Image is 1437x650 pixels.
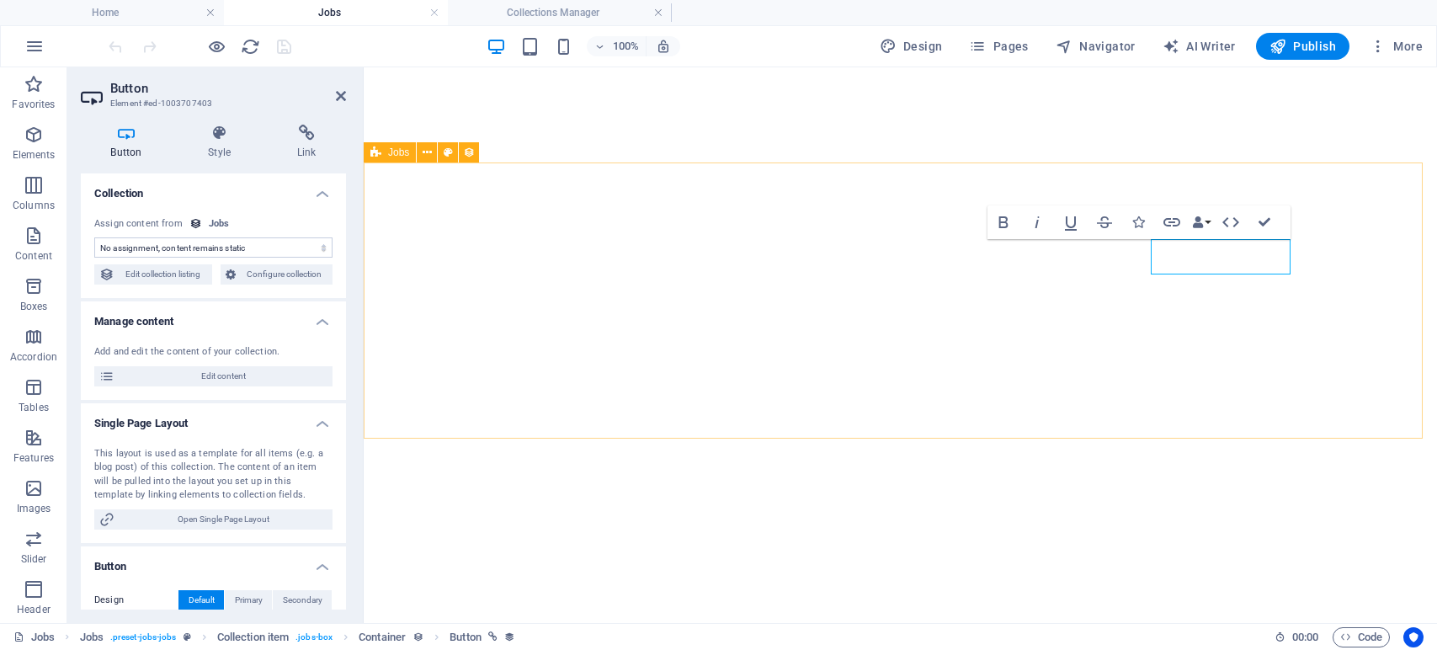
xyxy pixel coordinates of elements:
[120,264,207,285] span: Edit collection listing
[110,96,312,111] h3: Element #ed-1003707403
[13,148,56,162] p: Elements
[1190,205,1213,239] button: Data Bindings
[1363,33,1429,60] button: More
[969,38,1028,55] span: Pages
[1370,38,1423,55] span: More
[1256,33,1349,60] button: Publish
[388,147,409,157] span: Jobs
[80,627,515,647] nav: breadcrumb
[20,300,48,313] p: Boxes
[1056,38,1136,55] span: Navigator
[412,631,423,642] i: This element can be bound to a collection field
[1021,205,1053,239] button: Italic (Ctrl+I)
[17,502,51,515] p: Images
[1156,205,1188,239] button: Link
[21,552,47,566] p: Slider
[1304,631,1307,643] span: :
[178,590,224,610] button: Default
[184,632,191,642] i: This element is a customizable preset
[120,366,327,386] span: Edit content
[110,627,177,647] span: . preset-jobs-jobs
[962,33,1035,60] button: Pages
[283,590,322,610] span: Secondary
[267,125,346,160] h4: Link
[217,627,289,647] span: Click to select. Double-click to edit
[225,590,272,610] button: Primary
[10,350,57,364] p: Accordion
[94,590,178,610] label: Design
[15,249,52,263] p: Content
[880,38,943,55] span: Design
[221,264,333,285] button: Configure collection
[1269,38,1336,55] span: Publish
[120,509,327,530] span: Open Single Page Layout
[241,37,260,56] i: Reload page
[587,36,647,56] button: 100%
[1403,627,1424,647] button: Usercentrics
[209,217,230,232] div: Jobs
[19,401,49,414] p: Tables
[81,125,178,160] h4: Button
[94,447,333,503] div: This layout is used as a template for all items (e.g. a blog post) of this collection. The conten...
[13,451,54,465] p: Features
[12,98,55,111] p: Favorites
[17,603,51,616] p: Header
[448,3,672,22] h4: Collections Manager
[81,301,346,332] h4: Manage content
[235,590,263,610] span: Primary
[1122,205,1154,239] button: Icons
[656,39,671,54] i: On resize automatically adjust zoom level to fit chosen device.
[1156,33,1243,60] button: AI Writer
[13,199,55,212] p: Columns
[450,627,482,647] span: Click to select. Double-click to edit
[189,590,215,610] span: Default
[94,509,333,530] button: Open Single Page Layout
[94,217,183,232] div: Assign content from
[81,173,346,204] h4: Collection
[1088,205,1120,239] button: Strikethrough
[612,36,639,56] h6: 100%
[240,36,260,56] button: reload
[273,590,332,610] button: Secondary
[1292,627,1318,647] span: 00 00
[94,264,212,285] button: Edit collection listing
[1055,205,1087,239] button: Underline (Ctrl+U)
[94,366,333,386] button: Edit content
[1049,33,1142,60] button: Navigator
[873,33,950,60] button: Design
[80,627,104,647] span: Click to select. Double-click to edit
[224,3,448,22] h4: Jobs
[1215,205,1247,239] button: HTML
[81,403,346,434] h4: Single Page Layout
[1248,205,1280,239] button: Confirm (Ctrl+⏎)
[504,631,515,642] i: This element is bound to a collection
[359,627,406,647] span: Click to select. Double-click to edit
[488,632,498,642] i: This element is linked
[987,205,1019,239] button: Bold (Ctrl+B)
[1163,38,1236,55] span: AI Writer
[94,345,333,360] div: Add and edit the content of your collection.
[13,627,55,647] a: Click to cancel selection. Double-click to open Pages
[241,264,328,285] span: Configure collection
[110,81,346,96] h2: Button
[1275,627,1319,647] h6: Session time
[1333,627,1390,647] button: Code
[178,125,268,160] h4: Style
[81,546,346,577] h4: Button
[1340,627,1382,647] span: Code
[295,627,333,647] span: . jobs-box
